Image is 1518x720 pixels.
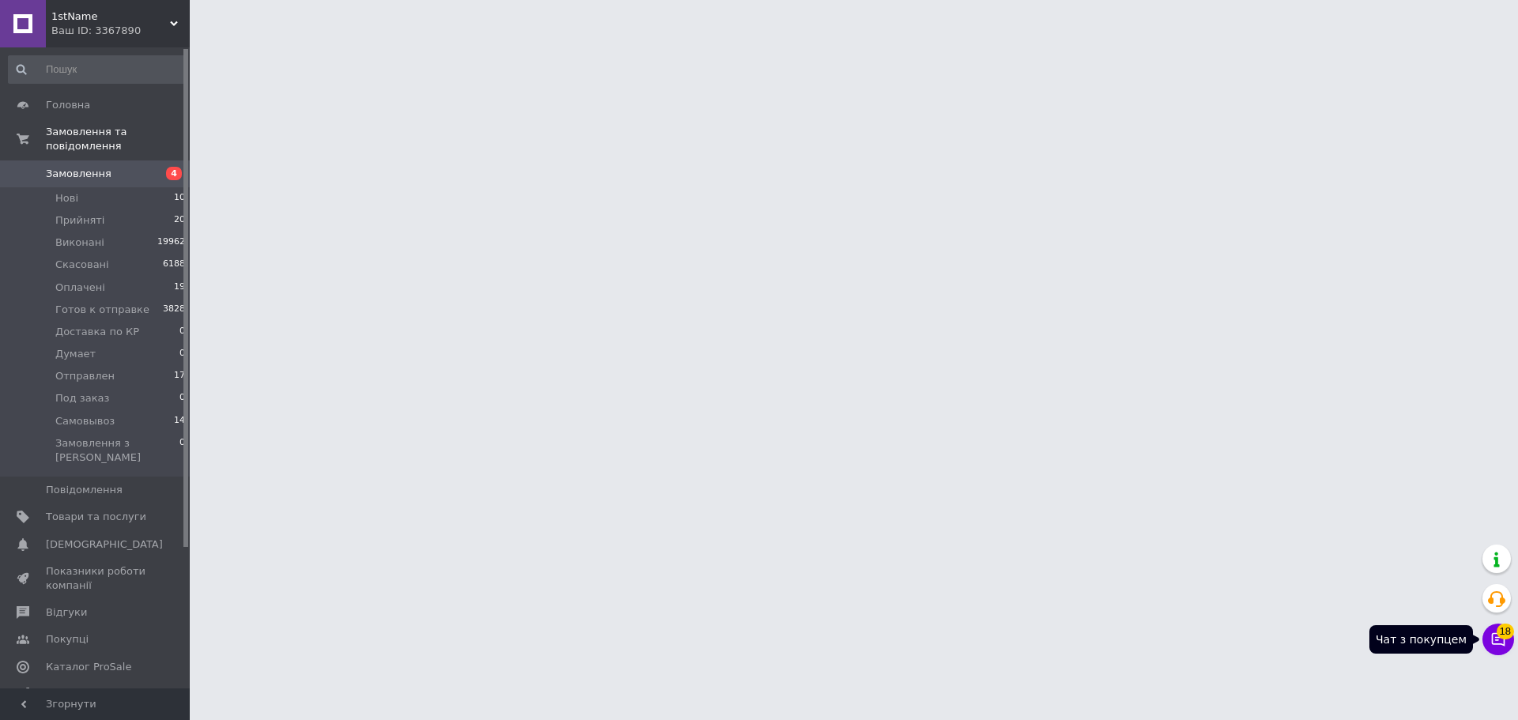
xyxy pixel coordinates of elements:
[55,325,139,339] span: Доставка по КР
[46,98,90,112] span: Головна
[55,213,104,228] span: Прийняті
[1482,624,1514,655] button: Чат з покупцем18
[163,258,185,272] span: 6188
[46,605,87,620] span: Відгуки
[46,687,100,701] span: Аналітика
[51,24,190,38] div: Ваш ID: 3367890
[55,258,109,272] span: Скасовані
[179,436,185,465] span: 0
[55,436,179,465] span: Замовлення з [PERSON_NAME]
[174,369,185,383] span: 17
[55,191,78,205] span: Нові
[55,391,109,405] span: Под заказ
[8,55,187,84] input: Пошук
[166,167,182,180] span: 4
[55,281,105,295] span: Оплачені
[46,167,111,181] span: Замовлення
[179,391,185,405] span: 0
[46,483,123,497] span: Повідомлення
[55,303,149,317] span: Готов к отправке
[55,347,96,361] span: Думает
[174,281,185,295] span: 19
[46,125,190,153] span: Замовлення та повідомлення
[174,191,185,205] span: 10
[46,537,163,552] span: [DEMOGRAPHIC_DATA]
[46,632,89,646] span: Покупці
[179,325,185,339] span: 0
[179,347,185,361] span: 0
[1497,624,1514,639] span: 18
[157,236,185,250] span: 19962
[55,369,115,383] span: Отправлен
[46,510,146,524] span: Товари та послуги
[55,414,115,428] span: Самовывоз
[174,414,185,428] span: 14
[1369,625,1473,654] div: Чат з покупцем
[174,213,185,228] span: 20
[46,564,146,593] span: Показники роботи компанії
[51,9,170,24] span: 1stName
[55,236,104,250] span: Виконані
[163,303,185,317] span: 3828
[46,660,131,674] span: Каталог ProSale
